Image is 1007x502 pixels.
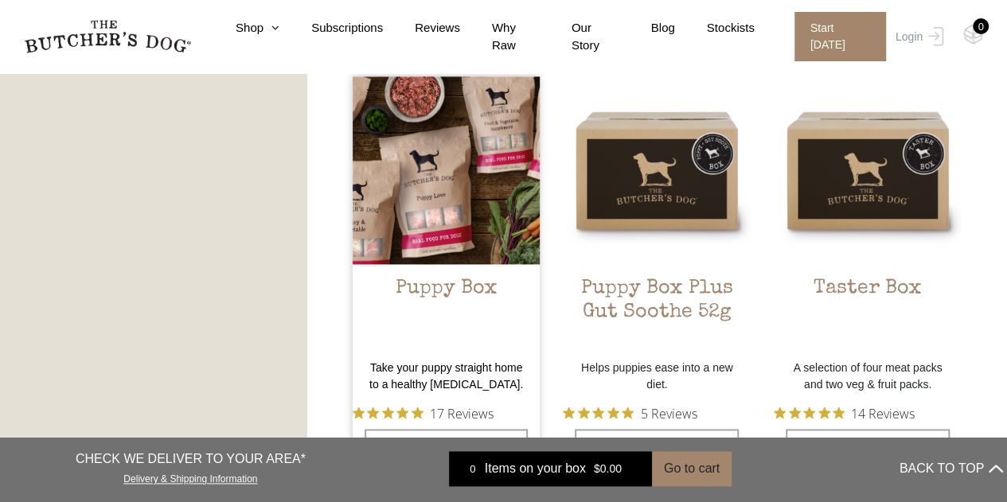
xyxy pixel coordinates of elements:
[973,18,989,34] div: 0
[204,19,279,37] a: Shop
[563,360,751,393] p: Helps puppies ease into a new diet.
[563,401,697,425] button: Rated 4.8 out of 5 stars from 5 reviews. Jump to reviews.
[594,463,622,476] bdi: 0.00
[563,277,751,352] h2: Puppy Box Plus Gut Soothe 52g
[774,360,962,393] p: A selection of four meat packs and two veg & fruit packs.
[430,401,494,425] span: 17 Reviews
[786,429,950,465] label: One-off purchase
[594,463,600,476] span: $
[652,452,732,487] button: Go to cart
[779,12,892,61] a: Start [DATE]
[774,277,962,352] h2: Taster Box
[365,429,529,465] label: One-off purchase
[900,450,1003,488] button: BACK TO TOP
[353,76,541,352] a: Puppy Box
[383,19,460,37] a: Reviews
[279,19,383,37] a: Subscriptions
[461,461,485,477] div: 0
[123,470,257,485] a: Delivery & Shipping Information
[449,452,652,487] a: 0 Items on your box $0.00
[485,460,586,479] span: Items on your box
[540,19,619,55] a: Our Story
[575,429,739,465] label: One-off purchase
[794,12,886,61] span: Start [DATE]
[563,76,751,352] a: Puppy Box Plus Gut Soothe 52gPuppy Box Plus Gut Soothe 52g
[892,12,943,61] a: Login
[353,401,494,425] button: Rated 5 out of 5 stars from 17 reviews. Jump to reviews.
[675,19,755,37] a: Stockists
[353,277,541,352] h2: Puppy Box
[774,76,962,264] img: Taster Box
[640,401,697,425] span: 5 Reviews
[353,360,541,393] p: Take your puppy straight home to a healthy [MEDICAL_DATA].
[774,401,915,425] button: Rated 4.9 out of 5 stars from 14 reviews. Jump to reviews.
[619,19,675,37] a: Blog
[851,401,915,425] span: 14 Reviews
[963,24,983,45] img: TBD_Cart-Empty.png
[563,76,751,264] img: Puppy Box Plus Gut Soothe 52g
[76,450,306,469] p: CHECK WE DELIVER TO YOUR AREA*
[774,76,962,352] a: Taster BoxTaster Box
[460,19,540,55] a: Why Raw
